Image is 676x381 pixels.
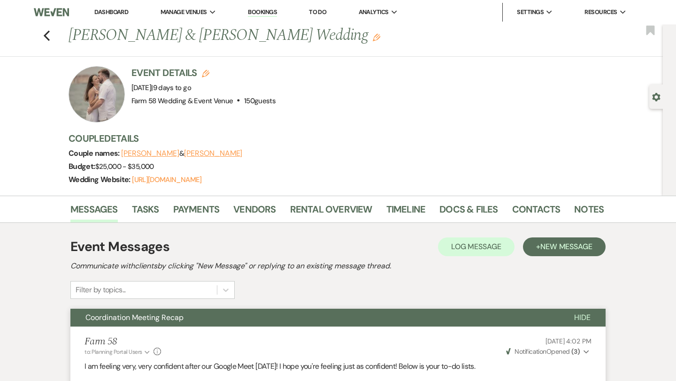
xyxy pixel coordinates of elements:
a: Notes [574,202,604,222]
a: Contacts [512,202,561,222]
span: New Message [540,242,592,251]
a: Vendors [233,202,276,222]
span: Manage Venues [161,8,207,17]
span: Log Message [451,242,501,251]
strong: ( 3 ) [571,347,580,356]
a: Dashboard [94,8,128,16]
span: | [151,83,191,92]
button: [PERSON_NAME] [121,150,179,157]
button: to: Planning Portal Users [84,348,151,356]
span: Resources [584,8,617,17]
a: Timeline [386,202,426,222]
a: Payments [173,202,220,222]
a: Bookings [248,8,277,17]
span: Wedding Website: [69,175,132,184]
h1: [PERSON_NAME] & [PERSON_NAME] Wedding [69,24,489,47]
button: Hide [559,309,606,327]
span: [DATE] 4:02 PM [545,337,591,345]
button: Coordination Meeting Recap [70,309,559,327]
h1: Event Messages [70,237,169,257]
button: Open lead details [652,92,661,101]
span: Farm 58 Wedding & Event Venue [131,96,233,106]
span: Coordination Meeting Recap [85,312,184,322]
button: Edit [373,33,380,41]
h3: Event Details [131,66,276,79]
span: Settings [517,8,544,17]
span: [DATE] [131,83,191,92]
button: +New Message [523,237,606,256]
span: $25,000 - $35,000 [95,162,154,171]
span: Analytics [359,8,389,17]
h3: Couple Details [69,132,594,145]
span: 9 days to go [153,83,191,92]
a: [URL][DOMAIN_NAME] [132,175,201,184]
a: Messages [70,202,118,222]
span: Couple names: [69,148,121,158]
a: Rental Overview [290,202,372,222]
h5: Farm 58 [84,336,161,348]
h2: Communicate with clients by clicking "New Message" or replying to an existing message thread. [70,260,606,272]
p: I am feeling very, very confident after our Google Meet [DATE]! I hope you're feeling just as con... [84,360,591,373]
button: [PERSON_NAME] [184,150,242,157]
span: Notification [515,347,546,356]
a: Tasks [132,202,159,222]
a: Docs & Files [439,202,498,222]
span: to: Planning Portal Users [84,348,142,356]
span: 150 guests [244,96,276,106]
span: Hide [574,312,591,322]
span: & [121,149,242,158]
span: Budget: [69,161,95,171]
img: Weven Logo [34,2,69,22]
a: To Do [309,8,326,16]
div: Filter by topics... [76,284,126,296]
button: Log Message [438,237,515,256]
button: NotificationOpened (3) [505,347,591,357]
span: Opened [506,347,580,356]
